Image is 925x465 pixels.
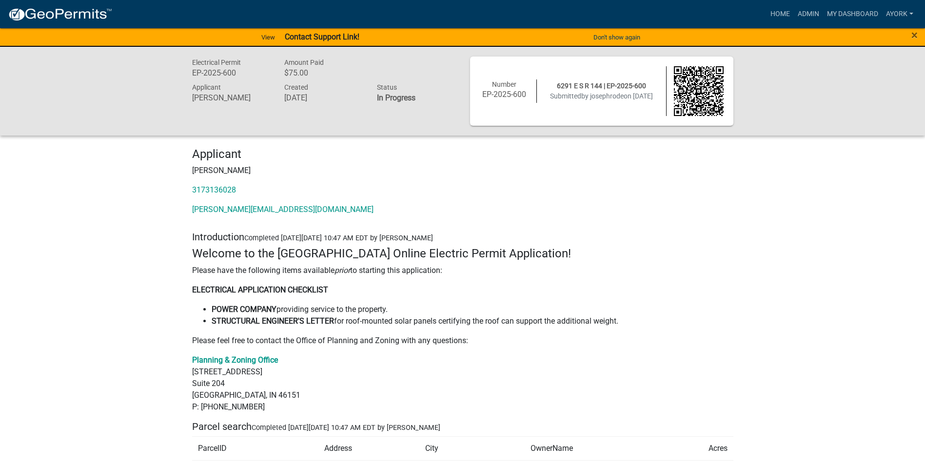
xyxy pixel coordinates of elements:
[192,265,733,276] p: Please have the following items available to starting this application:
[284,93,362,102] h6: [DATE]
[192,185,236,194] a: 3173136028
[284,68,362,77] h6: $75.00
[192,437,318,461] td: ParcelID
[257,29,279,45] a: View
[192,355,278,365] a: Planning & Zoning Office
[192,147,733,161] h4: Applicant
[192,421,733,432] h5: Parcel search
[581,92,624,100] span: by josephrode
[212,304,733,315] li: providing service to the property.
[823,5,882,23] a: My Dashboard
[212,316,334,326] strong: STRUCTURAL ENGINEER'S LETTER
[480,90,530,99] h6: EP-2025-600
[192,58,241,66] span: Electrical Permit
[192,165,733,176] p: [PERSON_NAME]
[590,29,644,45] button: Don't show again
[192,231,733,243] h5: Introduction
[674,66,724,116] img: QR code
[192,205,374,214] a: [PERSON_NAME][EMAIL_ADDRESS][DOMAIN_NAME]
[882,5,917,23] a: ayork
[767,5,794,23] a: Home
[911,28,918,42] span: ×
[557,82,646,90] span: 6291 E S R 144 | EP-2025-600
[911,29,918,41] button: Close
[525,437,694,461] td: OwnerName
[192,247,733,261] h4: Welcome to the [GEOGRAPHIC_DATA] Online Electric Permit Application!
[192,354,733,413] p: [STREET_ADDRESS] Suite 204 [GEOGRAPHIC_DATA], IN 46151 P: [PHONE_NUMBER]
[694,437,733,461] td: Acres
[212,305,276,314] strong: POWER COMPANY
[377,83,397,91] span: Status
[192,285,328,294] strong: ELECTRICAL APPLICATION CHECKLIST
[419,437,525,461] td: City
[244,234,433,242] span: Completed [DATE][DATE] 10:47 AM EDT by [PERSON_NAME]
[285,32,359,41] strong: Contact Support Link!
[252,424,440,432] span: Completed [DATE][DATE] 10:47 AM EDT by [PERSON_NAME]
[318,437,419,461] td: Address
[192,93,270,102] h6: [PERSON_NAME]
[212,315,733,327] li: for roof-mounted solar panels certifying the roof can support the additional weight.
[550,92,653,100] span: Submitted on [DATE]
[492,80,516,88] span: Number
[192,83,221,91] span: Applicant
[192,68,270,77] h6: EP-2025-600
[284,83,308,91] span: Created
[284,58,324,66] span: Amount Paid
[377,93,415,102] strong: In Progress
[192,335,733,347] p: Please feel free to contact the Office of Planning and Zoning with any questions:
[794,5,823,23] a: Admin
[335,266,350,275] i: prior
